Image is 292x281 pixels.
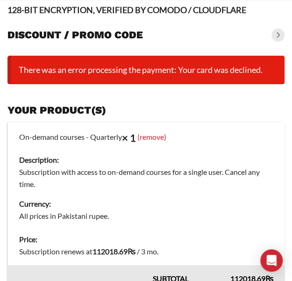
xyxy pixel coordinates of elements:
span: Subscription renews at . [19,247,158,256]
strong: 128-BIT ENCRYPTION, VERIFIED BY COMODO / CLOUDFLARE [7,5,246,15]
span: ₨ [128,247,135,256]
dt: Price: [19,233,273,245]
div: Open Intercom Messenger [260,249,283,272]
td: On-demand courses - Quarterly [8,122,285,228]
dd: All prices in Pakistani rupee. [19,210,273,222]
span: / 3 mo [137,247,157,256]
strong: × 1 [122,131,136,144]
bdi: 112018.69 [93,247,135,256]
h3: Discount / promo code [7,29,143,42]
a: (remove) [137,132,166,141]
dt: Currency: [19,198,273,210]
dt: Description: [19,154,273,166]
li: There was an error processing the payment: Your card was declined. [7,56,285,84]
dd: Subscription with access to on-demand courses for a single user. Cancel any time. [19,166,273,190]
